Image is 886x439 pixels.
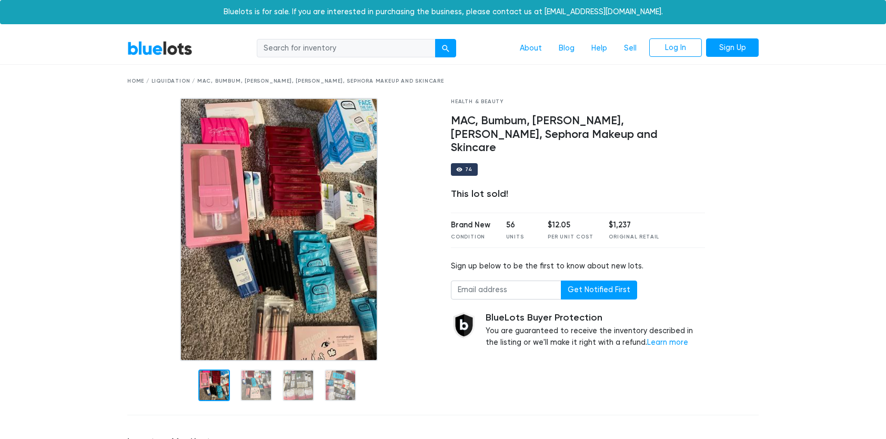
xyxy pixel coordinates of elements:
div: Original Retail [609,233,659,241]
a: About [511,38,550,58]
div: Health & Beauty [451,98,705,106]
h5: BlueLots Buyer Protection [486,312,705,324]
a: Sell [616,38,645,58]
div: Sign up below to be the first to know about new lots. [451,261,705,272]
div: $12.05 [548,219,593,231]
div: $1,237 [609,219,659,231]
h4: MAC, Bumbum, [PERSON_NAME], [PERSON_NAME], Sephora Makeup and Skincare [451,114,705,155]
div: Brand New [451,219,490,231]
div: Per Unit Cost [548,233,593,241]
a: Learn more [647,338,688,347]
a: BlueLots [127,41,193,56]
a: Log In [649,38,702,57]
a: Help [583,38,616,58]
div: This lot sold! [451,188,705,200]
input: Email address [451,281,561,300]
button: Get Notified First [561,281,637,300]
div: 74 [465,167,472,172]
a: Sign Up [706,38,759,57]
div: Condition [451,233,490,241]
div: Home / Liquidation / MAC, Bumbum, [PERSON_NAME], [PERSON_NAME], Sephora Makeup and Skincare [127,77,759,85]
a: Blog [550,38,583,58]
img: buyer_protection_shield-3b65640a83011c7d3ede35a8e5a80bfdfaa6a97447f0071c1475b91a4b0b3d01.png [451,312,477,338]
div: You are guaranteed to receive the inventory described in the listing or we'll make it right with ... [486,312,705,348]
img: 8b8da5e5-4dcc-4aae-a4d8-b5c19295d5f1-1608671424.jpg [180,98,378,361]
input: Search for inventory [257,39,436,58]
div: Units [506,233,532,241]
div: 56 [506,219,532,231]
